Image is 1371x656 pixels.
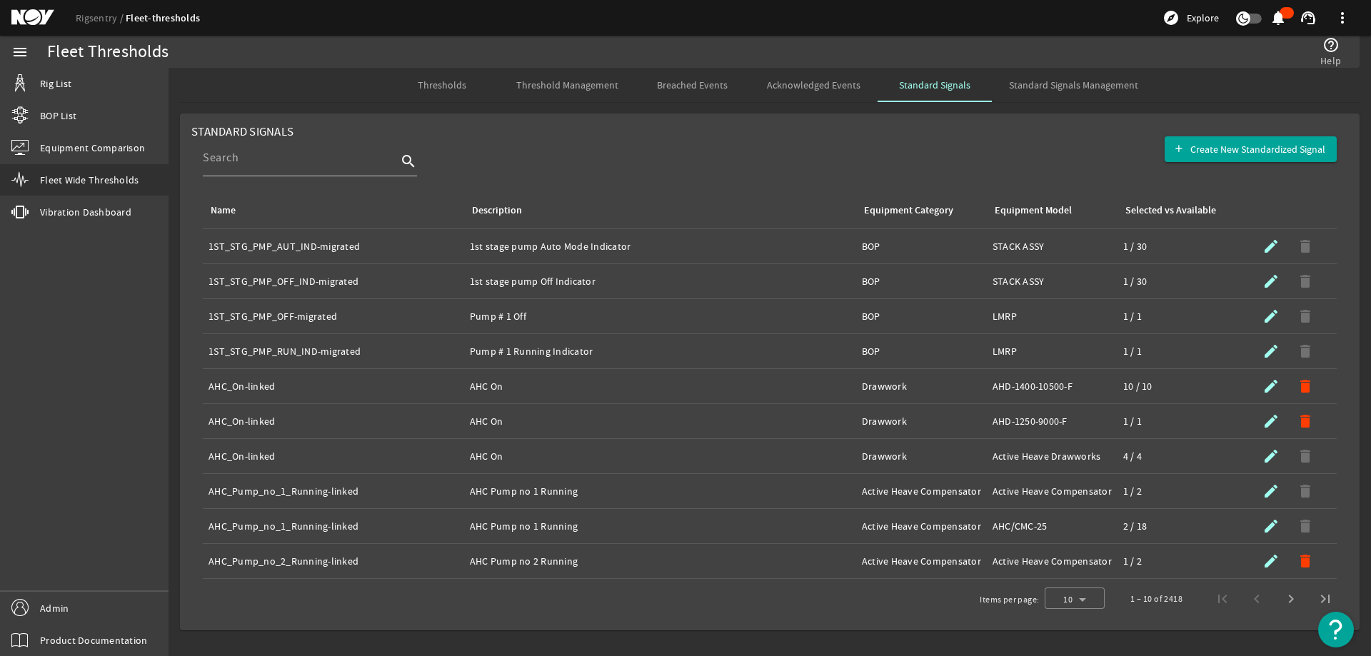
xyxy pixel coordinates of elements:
div: AHC Pump no 1 Running [470,519,850,533]
div: STACK ASSY [993,239,1112,253]
div: LMRP [993,344,1112,358]
div: Description [472,203,522,218]
div: Name [209,203,453,218]
div: Drawwork [862,414,981,428]
div: Active Heave Compensator [862,519,981,533]
span: Fleet Wide Thresholds [40,173,139,187]
div: AHC/CMC-25 [993,519,1112,533]
div: BOP [862,344,981,358]
div: 1 / 1 [1123,344,1242,358]
span: Explore [1187,11,1219,25]
div: 4 / 4 [1123,449,1242,463]
span: Product Documentation [40,633,147,647]
mat-icon: menu [11,44,29,61]
div: Drawwork [862,449,981,463]
mat-icon: support_agent [1300,9,1317,26]
div: Active Heave Compensator [993,484,1112,498]
div: 1ST_STG_PMP_RUN_IND-migrated [209,344,458,358]
div: 1 / 30 [1123,274,1242,288]
div: AHC_Pump_no_1_Running-linked [209,519,458,533]
div: 1ST_STG_PMP_OFF_IND-migrated [209,274,458,288]
div: 2 / 18 [1123,519,1242,533]
i: search [400,153,417,170]
div: 1 / 2 [1123,554,1242,568]
div: 1ST_STG_PMP_AUT_IND-migrated [209,239,458,253]
button: Explore [1157,6,1225,29]
div: AHC_On-linked [209,414,458,428]
div: AHC_On-linked [209,379,458,393]
div: STACK ASSY [993,274,1112,288]
span: Standard Signals [191,124,293,139]
span: Thresholds [418,80,466,90]
div: AHC Pump no 1 Running [470,484,850,498]
div: AHC_Pump_no_2_Running-linked [209,554,458,568]
span: Rig List [40,76,71,91]
div: 1 – 10 of 2418 [1130,592,1182,606]
div: AHC On [470,449,850,463]
div: Drawwork [862,379,981,393]
a: Fleet-thresholds [126,11,200,25]
button: Next page [1274,582,1308,616]
div: Description [470,203,845,218]
div: AHD-1400-10500-F [993,379,1112,393]
div: BOP [862,309,981,323]
div: AHD-1250-9000-F [993,414,1112,428]
span: Vibration Dashboard [40,205,131,219]
mat-icon: explore [1162,9,1180,26]
div: BOP [862,274,981,288]
span: Breached Events [657,80,728,90]
div: AHC_On-linked [209,449,458,463]
div: 1ST_STG_PMP_OFF-migrated [209,309,458,323]
div: Name [211,203,236,218]
span: Threshold Management [516,80,618,90]
div: 1 / 30 [1123,239,1242,253]
div: Selected vs Available [1125,203,1216,218]
span: Equipment Comparison [40,141,145,155]
mat-icon: help_outline [1322,36,1340,54]
span: Help [1320,54,1341,68]
span: Admin [40,601,69,615]
div: 1 / 1 [1123,309,1242,323]
button: Last page [1308,582,1342,616]
span: BOP List [40,109,76,123]
div: 1 / 1 [1123,414,1242,428]
div: 1st stage pump Off Indicator [470,274,850,288]
mat-icon: notifications [1270,9,1287,26]
input: Search [203,149,397,166]
mat-icon: vibration [11,203,29,221]
div: Items per page: [980,592,1039,607]
div: BOP [862,239,981,253]
div: Active Heave Drawworks [993,449,1112,463]
div: Active Heave Compensator [862,484,981,498]
span: Create New Standardized Signal [1190,142,1325,156]
span: Acknowledged Events [767,80,860,90]
div: AHC On [470,414,850,428]
div: Pump # 1 Running Indicator [470,344,850,358]
div: 1st stage pump Auto Mode Indicator [470,239,850,253]
div: Equipment Category [862,203,975,218]
div: LMRP [993,309,1112,323]
div: Active Heave Compensator [862,554,981,568]
button: Open Resource Center [1318,612,1354,647]
div: AHC On [470,379,850,393]
div: 1 / 2 [1123,484,1242,498]
button: Create New Standardized Signal [1165,136,1337,162]
a: Rigsentry [76,11,126,24]
div: Pump # 1 Off [470,309,850,323]
div: Fleet Thresholds [47,45,169,59]
span: Standard Signals Management [1009,80,1138,90]
button: more_vert [1325,1,1360,35]
div: AHC Pump no 2 Running [470,554,850,568]
div: Equipment Model [995,203,1072,218]
div: 10 / 10 [1123,379,1242,393]
div: Active Heave Compensator [993,554,1112,568]
div: AHC_Pump_no_1_Running-linked [209,484,458,498]
span: Standard Signals [899,80,970,90]
div: Equipment Category [864,203,953,218]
